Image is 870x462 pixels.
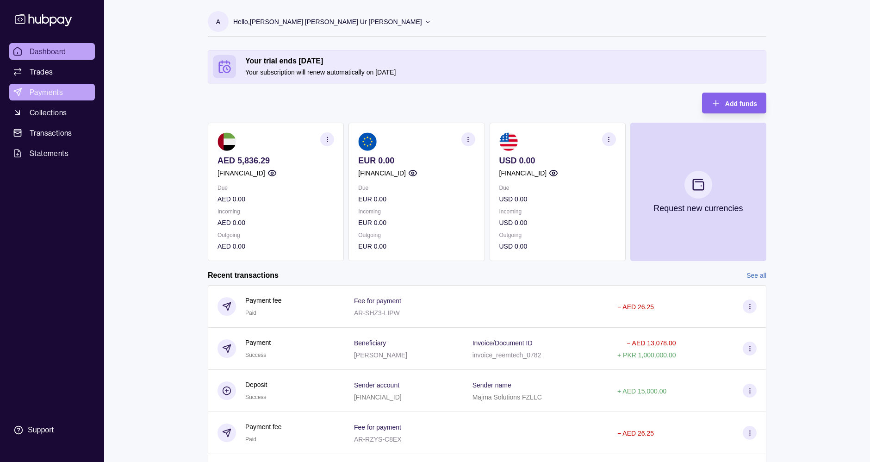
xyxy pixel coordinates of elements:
p: Fee for payment [354,424,401,431]
p: AR-SHZ3-LIPW [354,309,400,317]
span: Payments [30,87,63,98]
p: [FINANCIAL_ID] [499,168,547,178]
span: Paid [245,436,256,443]
img: ae [217,132,236,151]
p: EUR 0.00 [358,218,475,228]
p: Incoming [358,206,475,217]
p: Payment fee [245,422,282,432]
button: Add funds [702,93,766,113]
p: Hello, [PERSON_NAME] [PERSON_NAME] Ur [PERSON_NAME] [233,17,422,27]
p: USD 0.00 [499,218,616,228]
p: A [216,17,220,27]
p: EUR 0.00 [358,156,475,166]
p: Due [499,183,616,193]
a: Dashboard [9,43,95,60]
h2: Recent transactions [208,270,279,281]
h2: Your trial ends [DATE] [245,56,761,66]
p: [FINANCIAL_ID] [354,393,402,401]
p: USD 0.00 [499,241,616,251]
p: Beneficiary [354,339,386,347]
p: AR-RZYS-C8EX [354,436,402,443]
p: + PKR 1,000,000.00 [617,351,676,359]
p: Sender account [354,381,399,389]
p: + AED 15,000.00 [617,387,666,395]
button: Request new currencies [630,123,766,261]
p: Fee for payment [354,297,401,305]
p: − AED 13,078.00 [627,339,676,347]
p: Outgoing [217,230,334,240]
p: EUR 0.00 [358,194,475,204]
p: Payment fee [245,295,282,306]
img: us [499,132,518,151]
a: See all [746,270,766,281]
p: Outgoing [499,230,616,240]
p: Invoice/Document ID [472,339,533,347]
span: Success [245,352,266,358]
p: AED 5,836.29 [217,156,334,166]
p: Due [217,183,334,193]
span: Paid [245,310,256,316]
p: − AED 26.25 [617,303,654,311]
a: Support [9,420,95,440]
p: Deposit [245,380,267,390]
span: Statements [30,148,68,159]
p: Majma Solutions FZLLC [472,393,542,401]
span: Collections [30,107,67,118]
span: Add funds [725,100,757,107]
p: Due [358,183,475,193]
p: USD 0.00 [499,156,616,166]
p: [FINANCIAL_ID] [358,168,406,178]
p: AED 0.00 [217,241,334,251]
span: Transactions [30,127,72,138]
span: Dashboard [30,46,66,57]
a: Transactions [9,125,95,141]
a: Collections [9,104,95,121]
a: Statements [9,145,95,162]
img: eu [358,132,377,151]
p: Payment [245,337,271,348]
p: Sender name [472,381,511,389]
a: Payments [9,84,95,100]
span: Trades [30,66,53,77]
p: Outgoing [358,230,475,240]
p: AED 0.00 [217,218,334,228]
p: Your subscription will renew automatically on [DATE] [245,67,761,77]
p: invoice_reemtech_0782 [472,351,541,359]
p: [FINANCIAL_ID] [217,168,265,178]
p: Request new currencies [653,203,743,213]
p: [PERSON_NAME] [354,351,407,359]
a: Trades [9,63,95,80]
p: − AED 26.25 [617,430,654,437]
p: USD 0.00 [499,194,616,204]
div: Support [28,425,54,435]
p: EUR 0.00 [358,241,475,251]
p: Incoming [499,206,616,217]
p: AED 0.00 [217,194,334,204]
p: Incoming [217,206,334,217]
span: Success [245,394,266,400]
